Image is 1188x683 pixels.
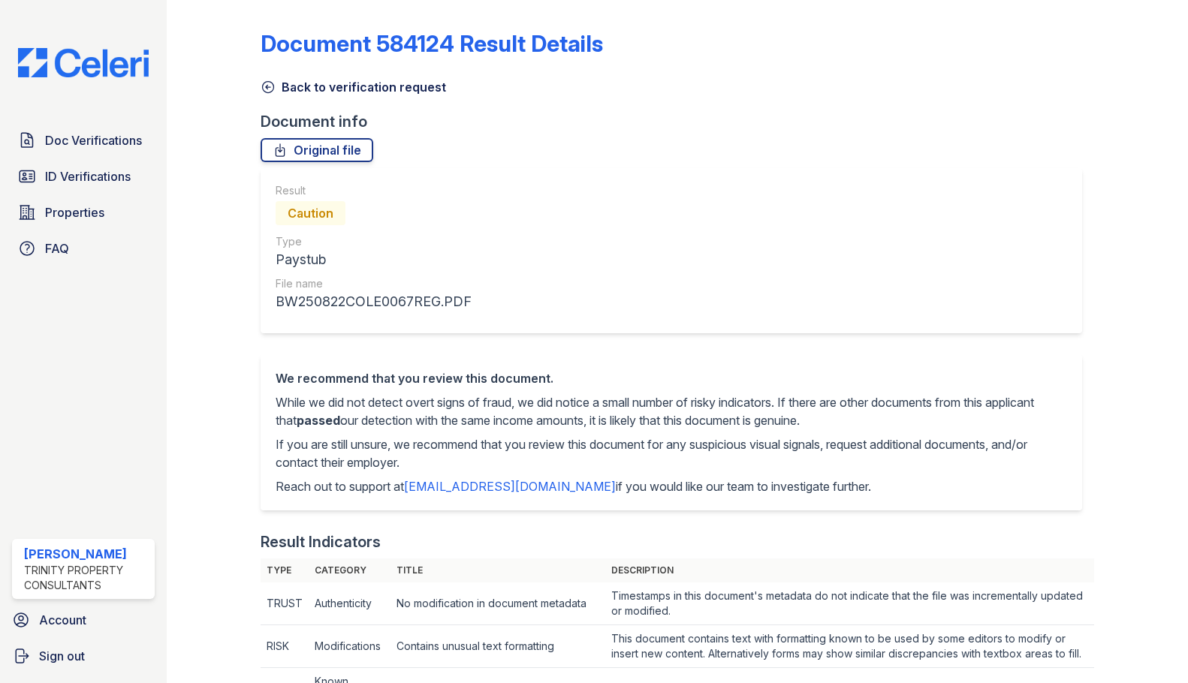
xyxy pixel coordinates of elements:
[261,111,1095,132] div: Document info
[605,582,1094,625] td: Timestamps in this document's metadata do not indicate that the file was incrementally updated or...
[297,413,340,428] span: passed
[6,605,161,635] a: Account
[261,558,309,582] th: Type
[6,641,161,671] a: Sign out
[276,369,1068,387] div: We recommend that you review this document.
[309,625,390,668] td: Modifications
[276,249,472,270] div: Paystub
[261,625,309,668] td: RISK
[12,233,155,263] a: FAQ
[276,183,472,198] div: Result
[404,479,616,494] a: [EMAIL_ADDRESS][DOMAIN_NAME]
[45,239,69,257] span: FAQ
[261,531,381,552] div: Result Indicators
[276,291,472,312] div: BW250822COLE0067REG.PDF
[39,611,86,629] span: Account
[39,647,85,665] span: Sign out
[276,435,1068,471] p: If you are still unsure, we recommend that you review this document for any suspicious visual sig...
[24,545,149,563] div: [PERSON_NAME]
[45,131,142,149] span: Doc Verifications
[261,138,373,162] a: Original file
[12,197,155,227] a: Properties
[276,201,345,225] div: Caution
[24,563,149,593] div: Trinity Property Consultants
[261,582,309,625] td: TRUST
[309,582,390,625] td: Authenticity
[6,48,161,77] img: CE_Logo_Blue-a8612792a0a2168367f1c8372b55b34899dd931a85d93a1a3d3e32e68fde9ad4.png
[261,78,446,96] a: Back to verification request
[261,30,603,57] a: Document 584124 Result Details
[12,161,155,191] a: ID Verifications
[45,203,104,221] span: Properties
[390,582,605,625] td: No modification in document metadata
[12,125,155,155] a: Doc Verifications
[605,558,1094,582] th: Description
[276,393,1068,429] p: While we did not detect overt signs of fraud, we did notice a small number of risky indicators. I...
[276,276,472,291] div: File name
[309,558,390,582] th: Category
[45,167,131,185] span: ID Verifications
[390,625,605,668] td: Contains unusual text formatting
[276,477,1068,495] p: Reach out to support at if you would like our team to investigate further.
[390,558,605,582] th: Title
[276,234,472,249] div: Type
[605,625,1094,668] td: This document contains text with formatting known to be used by some editors to modify or insert ...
